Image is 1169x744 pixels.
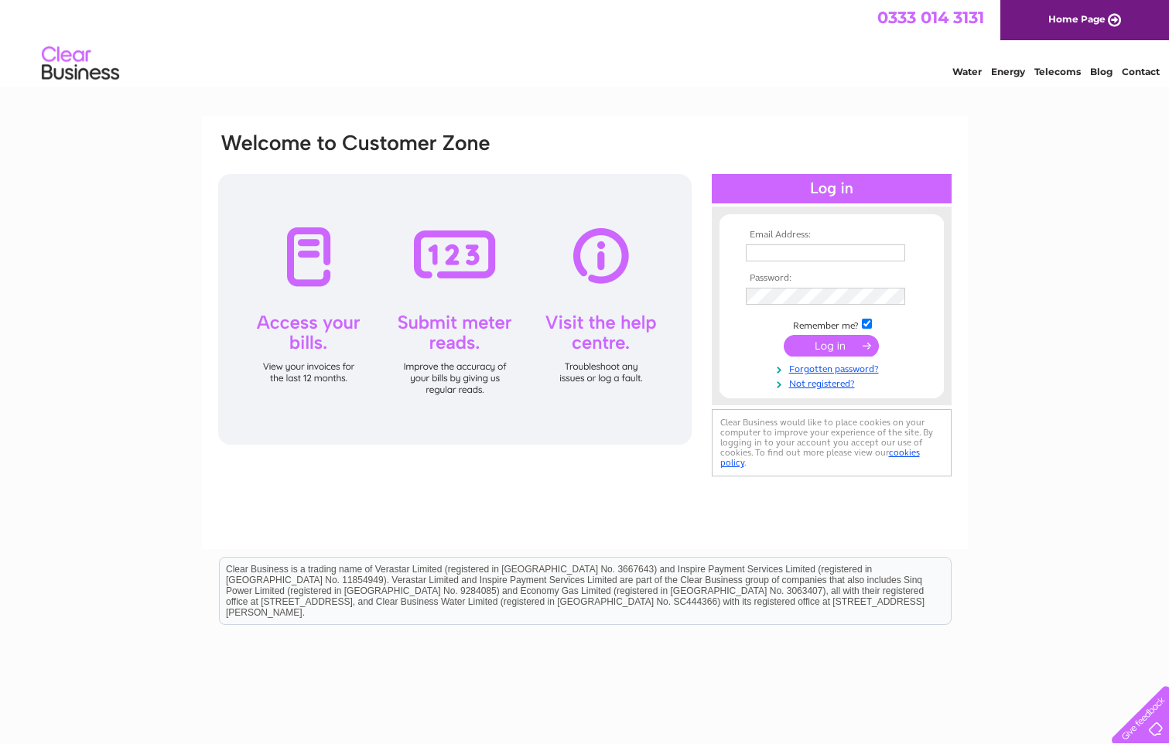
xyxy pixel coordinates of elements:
[720,447,920,468] a: cookies policy
[746,360,921,375] a: Forgotten password?
[220,9,951,75] div: Clear Business is a trading name of Verastar Limited (registered in [GEOGRAPHIC_DATA] No. 3667643...
[746,375,921,390] a: Not registered?
[1090,66,1113,77] a: Blog
[1034,66,1081,77] a: Telecoms
[877,8,984,27] a: 0333 014 3131
[1122,66,1160,77] a: Contact
[742,316,921,332] td: Remember me?
[742,273,921,284] th: Password:
[952,66,982,77] a: Water
[712,409,952,476] div: Clear Business would like to place cookies on your computer to improve your experience of the sit...
[742,230,921,241] th: Email Address:
[41,40,120,87] img: logo.png
[784,335,879,357] input: Submit
[991,66,1025,77] a: Energy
